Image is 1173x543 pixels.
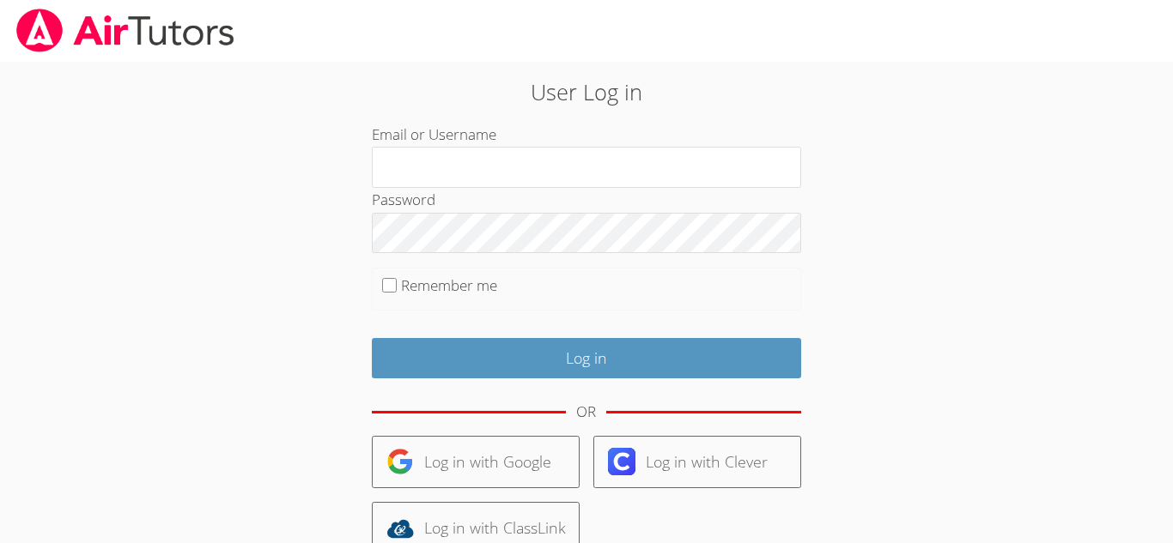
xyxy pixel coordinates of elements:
[401,275,497,295] label: Remember me
[593,436,801,488] a: Log in with Clever
[576,400,596,425] div: OR
[372,190,435,209] label: Password
[372,436,580,488] a: Log in with Google
[386,448,414,475] img: google-logo-50288ca7cdecda66e5e0955fdab243c47b7ad437acaf1139b6f446037453330a.svg
[15,9,236,52] img: airtutors_banner-c4298cdbf04f3fff15de1276eac7730deb9818008684d7c2e4769d2f7ddbe033.png
[372,338,801,378] input: Log in
[270,75,903,108] h2: User Log in
[608,448,635,475] img: clever-logo-6eab21bc6e7a338710f1a6ff85c0baf02591cd810cc4098c63d3a4b26e2feb20.svg
[386,515,414,542] img: classlink-logo-d6bb404cc1216ec64c9a2012d9dc4662098be43eaf13dc465df04b49fa7ab582.svg
[372,124,496,144] label: Email or Username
